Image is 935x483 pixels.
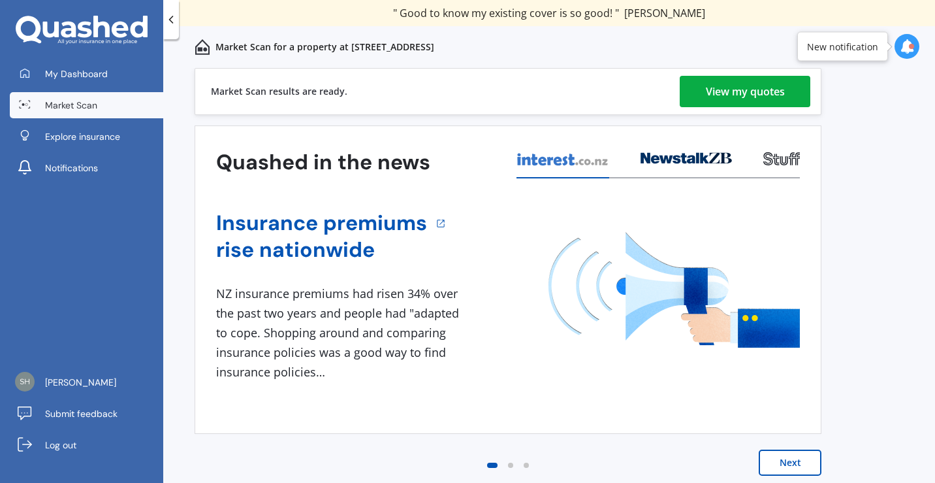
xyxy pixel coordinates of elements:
span: [PERSON_NAME] [45,376,116,389]
span: Submit feedback [45,407,118,420]
a: Market Scan [10,92,163,118]
span: Market Scan [45,99,97,112]
a: rise nationwide [216,237,427,263]
div: Market Scan results are ready. [211,69,347,114]
p: Market Scan for a property at [STREET_ADDRESS] [215,41,434,54]
img: media image [548,232,800,348]
a: Explore insurance [10,124,163,150]
img: 65ae651463db45af6a23824835114776 [15,372,35,391]
span: Explore insurance [45,130,120,143]
h3: Quashed in the news [216,149,430,176]
a: My Dashboard [10,61,163,87]
div: View my quotes [706,76,785,107]
a: Notifications [10,155,163,181]
div: NZ insurance premiums had risen 34% over the past two years and people had "adapted to cope. Shop... [216,284,464,382]
a: View my quotes [680,76,810,107]
div: New notification [807,40,878,53]
a: [PERSON_NAME] [10,369,163,395]
button: Next [759,450,821,476]
a: Log out [10,432,163,458]
a: Insurance premiums [216,210,427,237]
img: home-and-contents.b802091223b8502ef2dd.svg [195,39,210,55]
span: Log out [45,439,76,452]
a: Submit feedback [10,401,163,427]
span: Notifications [45,161,98,175]
span: My Dashboard [45,67,108,80]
